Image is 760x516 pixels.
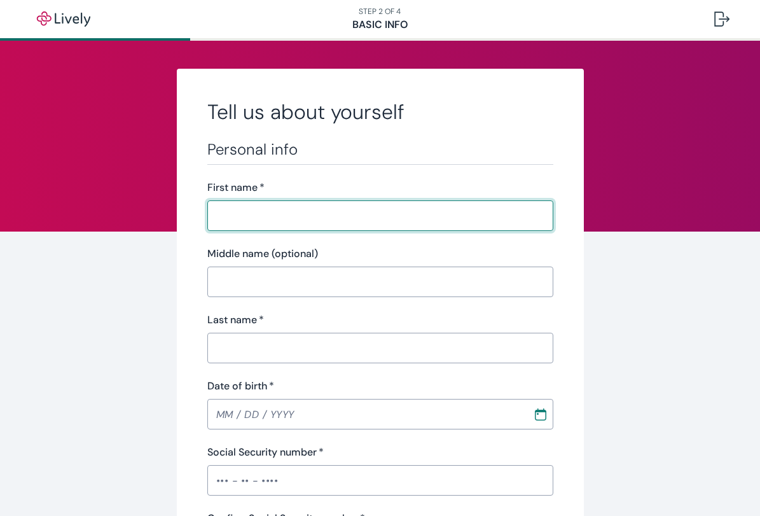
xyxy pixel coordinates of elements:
[704,4,740,34] button: Log out
[28,11,99,27] img: Lively
[207,379,274,394] label: Date of birth
[207,246,318,261] label: Middle name (optional)
[207,445,324,460] label: Social Security number
[207,312,264,328] label: Last name
[534,408,547,421] svg: Calendar
[207,468,553,493] input: ••• - •• - ••••
[207,180,265,195] label: First name
[207,99,553,125] h2: Tell us about yourself
[207,140,553,159] h3: Personal info
[529,403,552,426] button: Choose date
[207,401,524,427] input: MM / DD / YYYY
